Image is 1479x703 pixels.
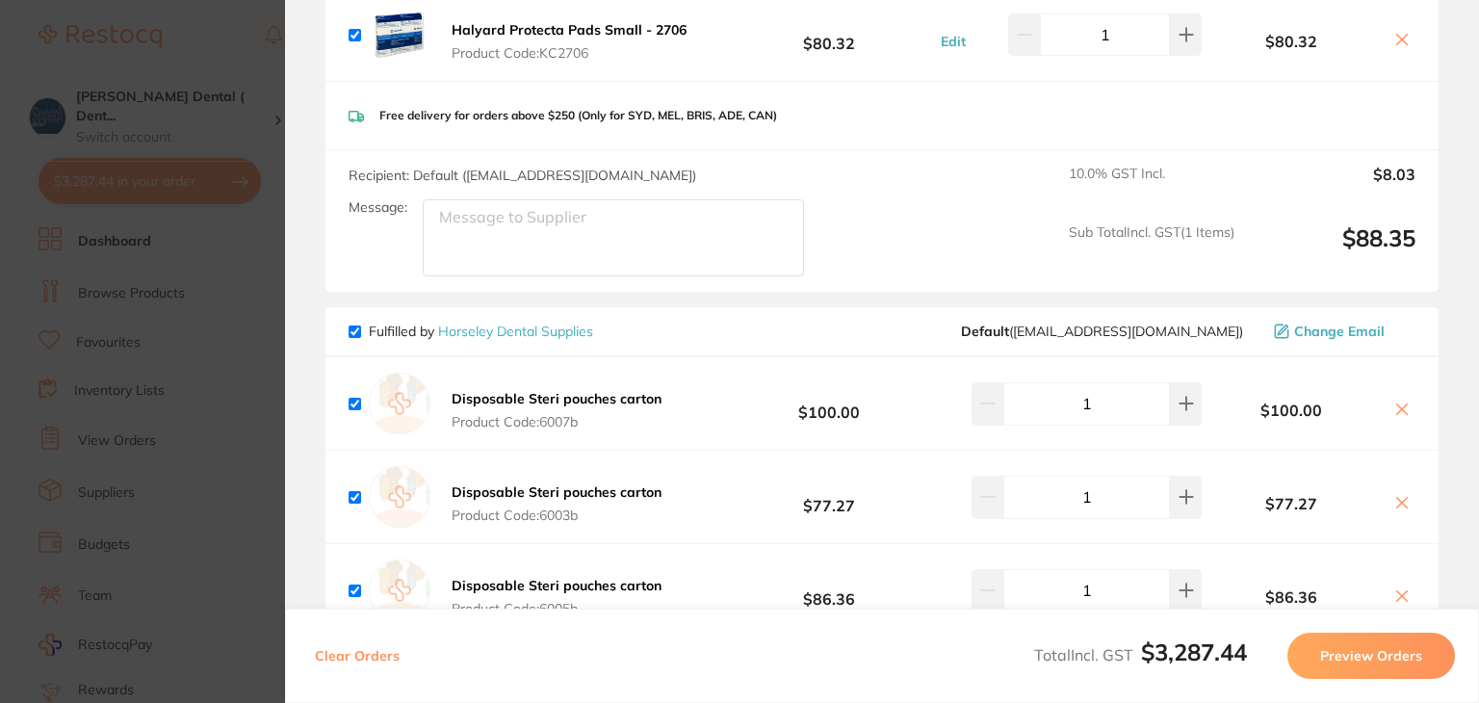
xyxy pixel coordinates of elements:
[369,560,430,621] img: empty.jpg
[1069,224,1234,277] span: Sub Total Incl. GST ( 1 Items)
[452,390,662,407] b: Disposable Steri pouches carton
[369,466,430,528] img: empty.jpg
[452,21,687,39] b: Halyard Protecta Pads Small - 2706
[379,109,777,122] p: Free delivery for orders above $250 (Only for SYD, MEL, BRIS, ADE, CAN)
[1202,588,1381,606] b: $86.36
[1250,224,1415,277] output: $88.35
[1202,33,1381,50] b: $80.32
[452,483,662,501] b: Disposable Steri pouches carton
[452,601,662,616] span: Product Code: 6005b
[722,17,936,53] b: $80.32
[369,4,430,65] img: MmIyMXJ3Ng
[369,324,593,339] p: Fulfilled by
[1069,166,1234,208] span: 10.0 % GST Incl.
[369,373,430,434] img: empty.jpg
[349,199,407,216] label: Message:
[1294,324,1385,339] span: Change Email
[452,577,662,594] b: Disposable Steri pouches carton
[1202,402,1381,419] b: $100.00
[446,390,667,430] button: Disposable Steri pouches carton Product Code:6007b
[961,323,1009,340] b: Default
[1268,323,1415,340] button: Change Email
[935,33,972,50] button: Edit
[452,414,662,430] span: Product Code: 6007b
[722,480,936,515] b: $77.27
[1250,166,1415,208] output: $8.03
[1287,633,1455,679] button: Preview Orders
[722,386,936,422] b: $100.00
[309,633,405,679] button: Clear Orders
[722,573,936,609] b: $86.36
[452,508,662,523] span: Product Code: 6003b
[438,323,593,340] a: Horseley Dental Supplies
[1202,495,1381,512] b: $77.27
[349,167,696,184] span: Recipient: Default ( [EMAIL_ADDRESS][DOMAIN_NAME] )
[446,21,692,62] button: Halyard Protecta Pads Small - 2706 Product Code:KC2706
[446,577,667,617] button: Disposable Steri pouches carton Product Code:6005b
[961,324,1243,339] span: orders@horseley.com.au
[1034,645,1247,664] span: Total Incl. GST
[452,45,687,61] span: Product Code: KC2706
[1141,638,1247,666] b: $3,287.44
[446,483,667,524] button: Disposable Steri pouches carton Product Code:6003b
